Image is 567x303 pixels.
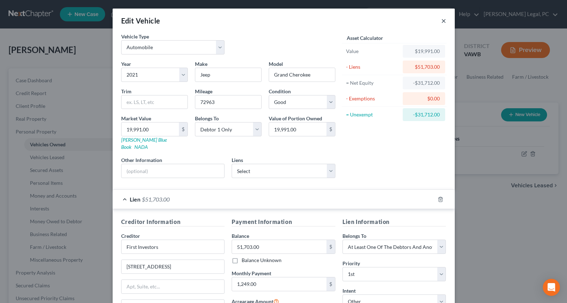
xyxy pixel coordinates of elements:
[347,34,383,42] label: Asset Calculator
[121,60,131,68] label: Year
[346,79,400,87] div: = Net Equity
[342,233,366,239] span: Belongs To
[232,218,335,226] h5: Payment Information
[543,279,560,296] div: Open Intercom Messenger
[121,218,225,226] h5: Creditor Information
[326,240,335,254] div: $
[122,280,225,293] input: Apt, Suite, etc...
[269,88,291,95] label: Condition
[195,88,212,95] label: Mileage
[232,232,249,240] label: Balance
[195,95,261,109] input: --
[346,95,400,102] div: - Exemptions
[121,233,140,239] span: Creditor
[269,68,335,82] input: ex. Altima
[130,196,140,203] span: Lien
[346,111,400,118] div: = Unexempt
[346,63,400,70] div: - Liens
[121,88,132,95] label: Trim
[142,196,170,203] span: $51,703.00
[408,111,439,118] div: -$31,712.00
[408,79,439,87] div: -$31,712.00
[232,270,271,277] label: Monthly Payment
[242,257,282,264] label: Balance Unknown
[121,240,225,254] input: Search creditor by name...
[122,95,187,109] input: ex. LS, LT, etc
[195,68,261,82] input: ex. Nissan
[195,115,219,121] span: Belongs To
[232,156,243,164] label: Liens
[346,48,400,55] div: Value
[441,16,446,25] button: ×
[326,122,335,136] div: $
[121,156,162,164] label: Other Information
[122,164,225,178] input: (optional)
[408,63,439,70] div: $51,703.00
[122,260,225,273] input: Enter address...
[232,277,326,291] input: 0.00
[121,16,160,26] div: Edit Vehicle
[121,33,149,40] label: Vehicle Type
[134,144,148,150] a: NADA
[326,277,335,291] div: $
[195,61,207,67] span: Make
[232,240,326,254] input: 0.00
[269,115,322,122] label: Value of Portion Owned
[121,115,151,122] label: Market Value
[179,122,187,136] div: $
[269,122,326,136] input: 0.00
[408,48,439,55] div: $19,991.00
[342,287,356,294] label: Intent
[408,95,439,102] div: $0.00
[121,137,167,150] a: [PERSON_NAME] Blue Book
[342,218,446,226] h5: Lien Information
[342,260,360,266] span: Priority
[122,122,179,136] input: 0.00
[269,60,283,68] label: Model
